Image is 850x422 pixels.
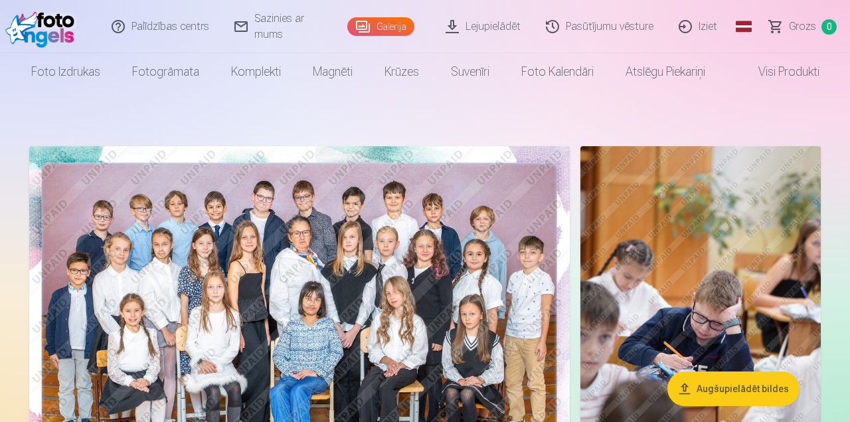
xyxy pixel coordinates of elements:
[15,53,116,90] a: Foto izdrukas
[297,53,369,90] a: Magnēti
[347,17,414,36] a: Galerija
[610,53,721,90] a: Atslēgu piekariņi
[116,53,215,90] a: Fotogrāmata
[369,53,435,90] a: Krūzes
[505,53,610,90] a: Foto kalendāri
[5,5,81,48] img: /fa1
[789,19,816,35] span: Grozs
[667,371,800,406] button: Augšupielādēt bildes
[215,53,297,90] a: Komplekti
[821,19,837,35] span: 0
[721,53,835,90] a: Visi produkti
[435,53,505,90] a: Suvenīri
